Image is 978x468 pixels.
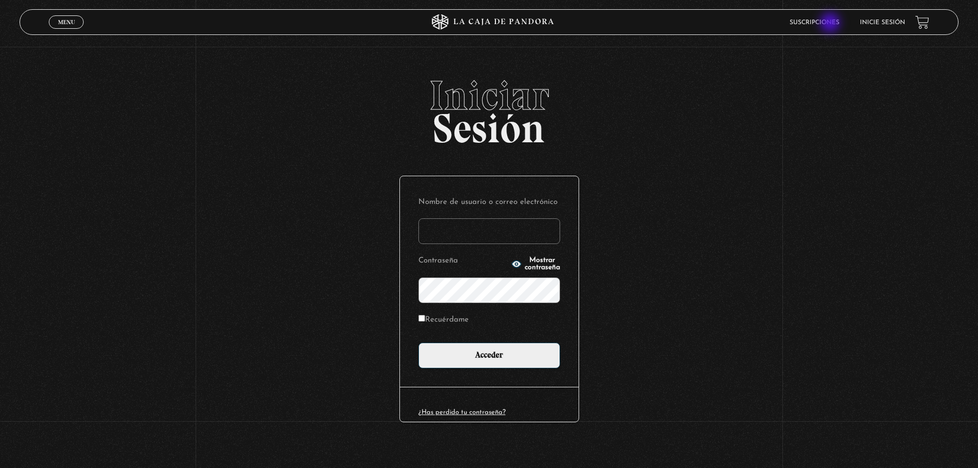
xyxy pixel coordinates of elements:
[418,253,508,269] label: Contraseña
[418,195,560,211] label: Nombre de usuario o correo electrónico
[54,28,79,35] span: Cerrar
[418,315,425,322] input: Recuérdame
[418,343,560,368] input: Acceder
[511,257,560,271] button: Mostrar contraseña
[525,257,560,271] span: Mostrar contraseña
[790,20,839,26] a: Suscripciones
[58,19,75,25] span: Menu
[20,75,958,141] h2: Sesión
[915,15,929,29] a: View your shopping cart
[860,20,905,26] a: Inicie sesión
[418,312,469,328] label: Recuérdame
[20,75,958,116] span: Iniciar
[418,409,506,416] a: ¿Has perdido tu contraseña?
